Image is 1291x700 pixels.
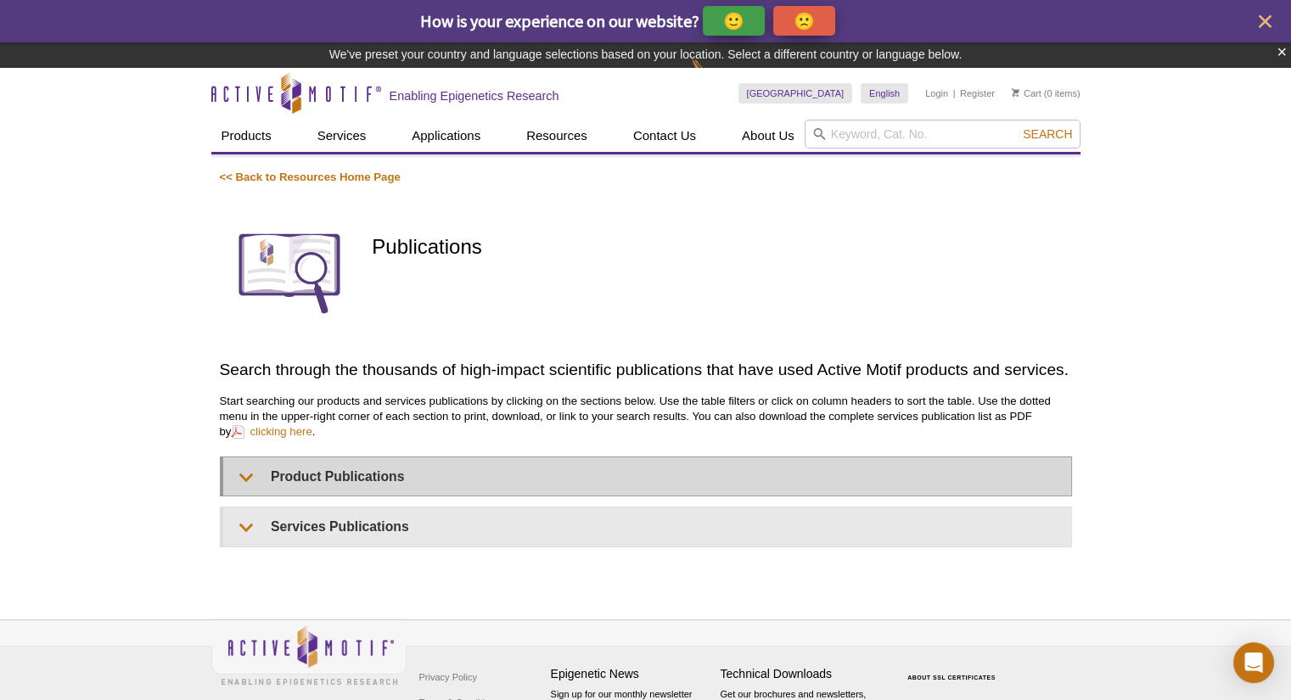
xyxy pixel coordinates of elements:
a: [GEOGRAPHIC_DATA] [738,83,853,104]
a: Resources [516,120,598,152]
p: 🙂 [723,10,744,31]
a: English [861,83,908,104]
summary: Services Publications [223,507,1071,546]
a: clicking here [231,423,312,440]
a: Privacy Policy [415,664,481,690]
a: Products [211,120,282,152]
button: × [1277,42,1287,62]
h4: Technical Downloads [721,667,882,681]
img: Active Motif, [211,620,407,689]
input: Keyword, Cat. No. [805,120,1081,148]
img: Publications [220,202,360,342]
a: Cart [1012,87,1041,99]
button: close [1255,11,1276,32]
li: (0 items) [1012,83,1081,104]
h2: Search through the thousands of high-impact scientific publications that have used Active Motif p... [220,358,1072,381]
p: Start searching our products and services publications by clicking on the sections below. Use the... [220,394,1072,440]
a: Register [960,87,995,99]
button: Search [1018,126,1077,142]
span: Search [1023,127,1072,141]
summary: Product Publications [223,457,1071,496]
li: | [953,83,956,104]
a: Applications [401,120,491,152]
a: Login [925,87,948,99]
h2: Enabling Epigenetics Research [390,88,559,104]
h4: Epigenetic News [551,667,712,681]
a: Contact Us [623,120,706,152]
a: Services [307,120,377,152]
img: Your Cart [1012,88,1019,97]
a: About Us [732,120,805,152]
h1: Publications [372,236,1071,260]
a: << Back to Resources Home Page [220,171,401,183]
table: Click to Verify - This site chose Symantec SSL for secure e-commerce and confidential communicati... [890,650,1018,687]
img: Change Here [691,55,736,95]
p: 🙁 [794,10,815,31]
span: How is your experience on our website? [420,10,699,31]
a: ABOUT SSL CERTIFICATES [907,675,996,680]
div: Open Intercom Messenger [1233,642,1274,683]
